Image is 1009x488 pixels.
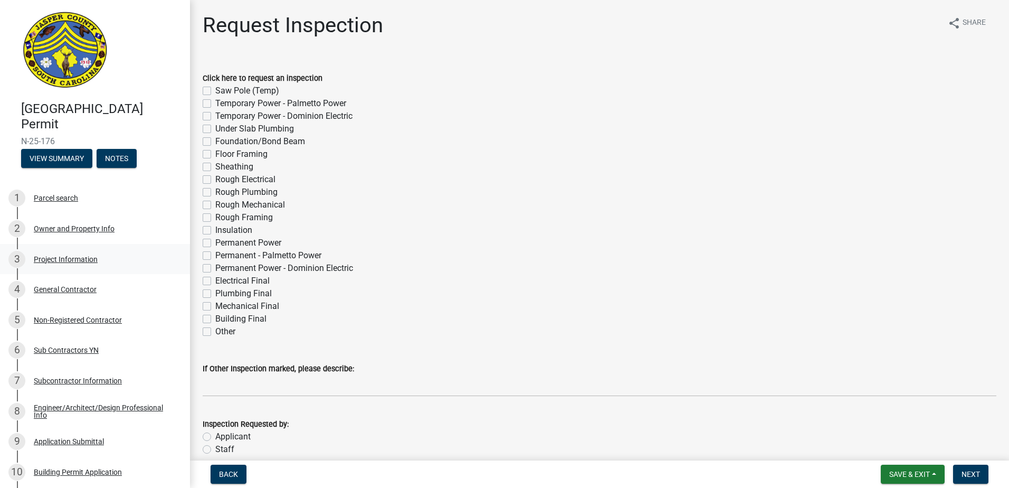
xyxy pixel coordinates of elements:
[203,13,383,38] h1: Request Inspection
[215,186,278,199] label: Rough Plumbing
[215,275,270,287] label: Electrical Final
[97,149,137,168] button: Notes
[215,249,321,262] label: Permanent - Palmetto Power
[203,421,289,428] label: Inspection Requested by:
[8,190,25,207] div: 1
[34,404,173,419] div: Engineer/Architect/Design Professional Info
[215,123,294,135] label: Under Slab Plumbing
[8,433,25,450] div: 9
[215,430,251,443] label: Applicant
[34,377,122,384] div: Subcontractor Information
[34,346,99,354] div: Sub Contractors YN
[34,286,97,293] div: General Contractor
[215,211,273,224] label: Rough Framing
[215,135,305,148] label: Foundation/Bond Beam
[215,300,279,313] label: Mechanical Final
[21,149,92,168] button: View Summary
[881,465,945,484] button: Save & Exit
[8,220,25,237] div: 2
[34,316,122,324] div: Non-Registered Contractor
[215,161,253,173] label: Sheathing
[203,75,322,82] label: Click here to request an inspection
[215,97,346,110] label: Temporary Power - Palmetto Power
[34,256,98,263] div: Project Information
[21,136,169,146] span: N-25-176
[215,443,234,456] label: Staff
[219,470,238,478] span: Back
[8,372,25,389] div: 7
[34,468,122,476] div: Building Permit Application
[21,155,92,163] wm-modal-confirm: Summary
[215,85,279,97] label: Saw Pole (Temp)
[34,225,115,232] div: Owner and Property Info
[8,281,25,298] div: 4
[215,237,281,249] label: Permanent Power
[215,224,252,237] label: Insulation
[21,11,109,90] img: Jasper County, South Carolina
[8,403,25,420] div: 8
[215,313,266,325] label: Building Final
[215,325,235,338] label: Other
[34,194,78,202] div: Parcel search
[215,110,353,123] label: Temporary Power - Dominion Electric
[211,465,246,484] button: Back
[97,155,137,163] wm-modal-confirm: Notes
[215,173,275,186] label: Rough Electrical
[948,17,960,30] i: share
[215,199,285,211] label: Rough Mechanical
[215,148,268,161] label: Floor Framing
[8,342,25,359] div: 6
[939,13,994,33] button: shareShare
[21,101,182,132] h4: [GEOGRAPHIC_DATA] Permit
[962,470,980,478] span: Next
[215,287,272,300] label: Plumbing Final
[8,251,25,268] div: 3
[203,365,354,373] label: If Other Inspection marked, please describe:
[215,262,353,275] label: Permanent Power - Dominion Electric
[889,470,930,478] span: Save & Exit
[953,465,988,484] button: Next
[963,17,986,30] span: Share
[8,464,25,481] div: 10
[34,438,104,445] div: Application Submittal
[8,312,25,329] div: 5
